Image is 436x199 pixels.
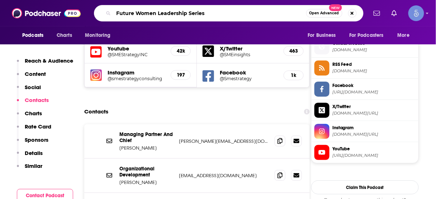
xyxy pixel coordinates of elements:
[332,146,416,152] span: YouTube
[332,47,416,53] span: smestrategy.net
[306,9,342,18] button: Open AdvancedNew
[17,162,42,176] button: Similar
[57,30,72,40] span: Charts
[314,39,416,54] a: Official Website[DOMAIN_NAME]
[177,72,185,78] h5: 197
[119,145,173,151] p: [PERSON_NAME]
[119,131,173,144] p: Managing Partner And Chief
[220,45,278,52] h5: X/Twitter
[314,60,416,76] a: RSS Feed[DOMAIN_NAME]
[177,48,185,54] h5: 42k
[290,48,298,54] h5: 463
[80,29,120,42] button: open menu
[408,5,424,21] img: User Profile
[119,179,173,185] p: [PERSON_NAME]
[389,7,400,19] a: Show notifications dropdown
[12,6,81,20] img: Podchaser - Follow, Share and Rate Podcasts
[25,71,46,77] p: Content
[398,30,410,40] span: More
[17,150,43,163] button: Details
[17,29,53,42] button: open menu
[25,84,41,91] p: Social
[332,68,416,74] span: feed.podbean.com
[311,180,419,194] button: Claim This Podcast
[25,150,43,156] p: Details
[371,7,383,19] a: Show notifications dropdown
[17,84,41,97] button: Social
[25,97,49,103] p: Contacts
[179,138,269,144] p: [PERSON_NAME][EMAIL_ADDRESS][DOMAIN_NAME]
[108,45,165,52] h5: Youtube
[108,76,165,81] a: @smestrategyconsulting
[17,97,49,110] button: Contacts
[108,52,165,57] a: @SMEStrategyINC
[17,110,42,123] button: Charts
[17,136,48,150] button: Sponsors
[314,103,416,118] a: X/Twitter[DOMAIN_NAME][URL]
[25,123,51,130] p: Rate Card
[90,69,102,81] img: iconImage
[17,71,46,84] button: Content
[22,30,43,40] span: Podcasts
[220,52,278,57] a: @SMEinsights
[94,5,364,21] div: Search podcasts, credits, & more...
[84,105,108,118] h2: Contacts
[308,30,336,40] span: For Business
[332,82,416,89] span: Facebook
[314,82,416,97] a: Facebook[URL][DOMAIN_NAME]
[119,166,173,178] p: Organizational Development
[393,29,419,42] button: open menu
[220,76,278,81] a: @Smestrategy
[408,5,424,21] button: Show profile menu
[179,173,269,179] p: [EMAIL_ADDRESS][DOMAIN_NAME]
[114,8,306,19] input: Search podcasts, credits, & more...
[345,29,394,42] button: open menu
[290,72,298,78] h5: 1k
[52,29,76,42] a: Charts
[332,153,416,158] span: https://www.youtube.com/@SMEStrategyINC
[332,111,416,116] span: twitter.com/SMEinsights
[332,132,416,137] span: instagram.com/smestrategyconsulting
[17,123,51,136] button: Rate Card
[25,110,42,117] p: Charts
[303,29,345,42] button: open menu
[309,11,339,15] span: Open Advanced
[332,103,416,110] span: X/Twitter
[220,69,278,76] h5: Facebook
[332,89,416,95] span: https://www.facebook.com/Smestrategy
[332,125,416,131] span: Instagram
[108,69,165,76] h5: Instagram
[408,5,424,21] span: Logged in as Spiral5-G1
[314,124,416,139] a: Instagram[DOMAIN_NAME][URL]
[332,61,416,68] span: RSS Feed
[25,162,42,169] p: Similar
[85,30,110,40] span: Monitoring
[17,57,73,71] button: Reach & Audience
[314,145,416,160] a: YouTube[URL][DOMAIN_NAME]
[349,30,384,40] span: For Podcasters
[329,4,342,11] span: New
[25,57,73,64] p: Reach & Audience
[25,136,48,143] p: Sponsors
